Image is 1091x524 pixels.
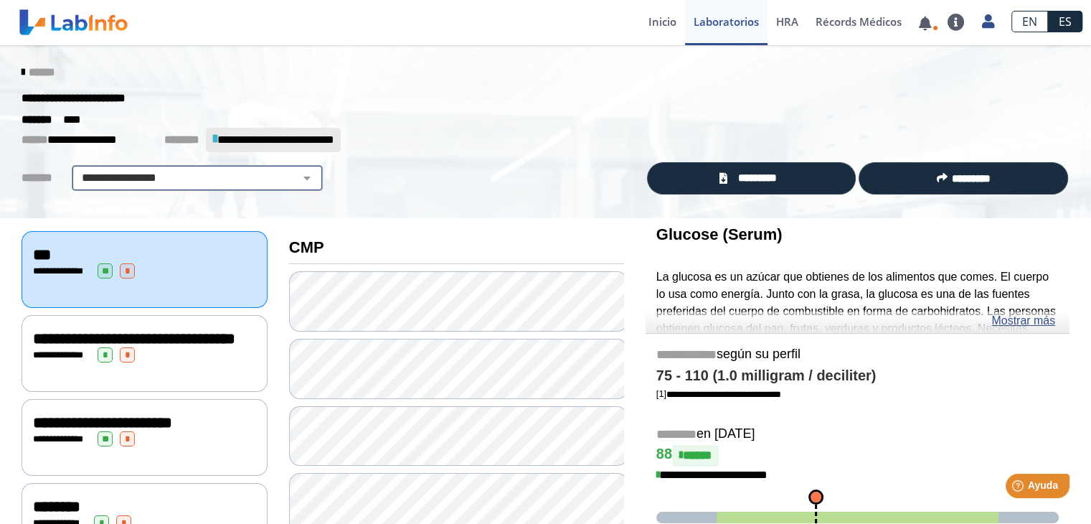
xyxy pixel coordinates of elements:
b: CMP [289,238,324,256]
a: Mostrar más [991,312,1055,329]
h5: en [DATE] [656,426,1059,443]
a: [1] [656,388,781,399]
p: La glucosa es un azúcar que obtienes de los alimentos que comes. El cuerpo lo usa como energía. J... [656,268,1059,388]
h4: 88 [656,445,1059,467]
a: ES [1048,11,1082,32]
span: HRA [776,14,798,29]
b: Glucose (Serum) [656,225,783,243]
h5: según su perfil [656,347,1059,363]
h4: 75 - 110 (1.0 milligram / deciliter) [656,368,1059,385]
iframe: Help widget launcher [963,468,1075,508]
a: EN [1011,11,1048,32]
